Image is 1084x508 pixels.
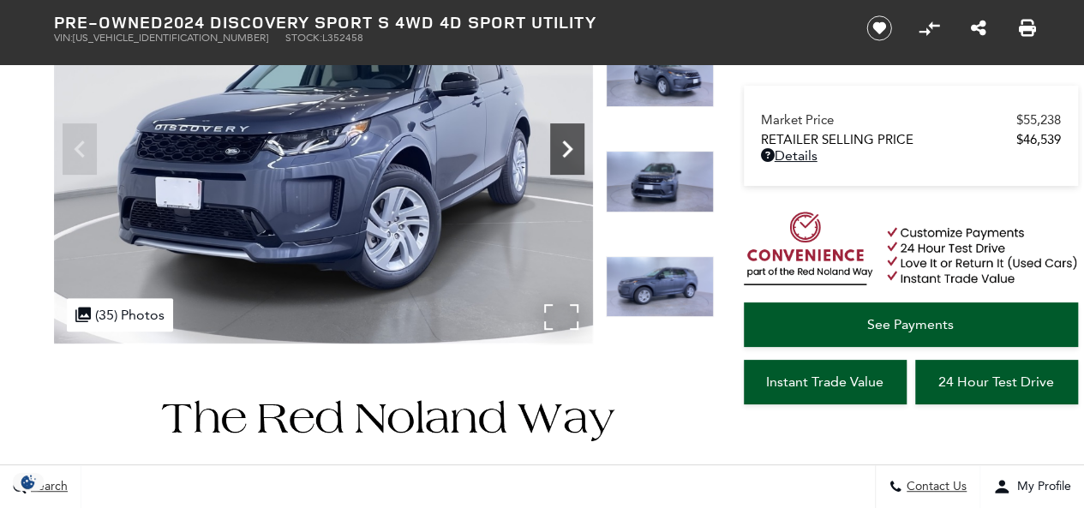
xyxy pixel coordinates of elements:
span: VIN: [54,32,73,44]
img: Opt-Out Icon [9,473,48,491]
a: Print this Pre-Owned 2024 Discovery Sport S 4WD 4D Sport Utility [1019,18,1036,39]
strong: Pre-Owned [54,10,164,33]
span: L352458 [322,32,363,44]
span: [US_VEHICLE_IDENTIFICATION_NUMBER] [73,32,268,44]
span: $55,238 [1016,112,1061,128]
span: 24 Hour Test Drive [938,374,1054,390]
img: Used 2024 Varesine Blue Metallic Land Rover S image 2 [606,45,714,107]
img: Used 2024 Varesine Blue Metallic Land Rover S image 4 [606,256,714,318]
span: See Payments [867,316,954,332]
button: Open user profile menu [980,465,1084,508]
a: Instant Trade Value [744,360,907,404]
a: Market Price $55,238 [761,112,1061,128]
span: Market Price [761,112,1016,128]
section: Click to Open Cookie Consent Modal [9,473,48,491]
span: Stock: [285,32,322,44]
a: Share this Pre-Owned 2024 Discovery Sport S 4WD 4D Sport Utility [970,18,985,39]
a: 24 Hour Test Drive [915,360,1078,404]
span: Instant Trade Value [766,374,883,390]
a: See Payments [744,302,1078,347]
h1: 2024 Discovery Sport S 4WD 4D Sport Utility [54,13,838,32]
span: My Profile [1010,480,1071,494]
div: Next [550,123,584,175]
span: Retailer Selling Price [761,132,1016,147]
a: Details [761,147,1061,164]
button: Save vehicle [860,15,898,42]
img: Used 2024 Varesine Blue Metallic Land Rover S image 3 [606,151,714,212]
span: Contact Us [902,480,967,494]
button: Compare Vehicle [916,15,942,41]
a: Retailer Selling Price $46,539 [761,132,1061,147]
div: (35) Photos [67,298,173,332]
span: $46,539 [1016,132,1061,147]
